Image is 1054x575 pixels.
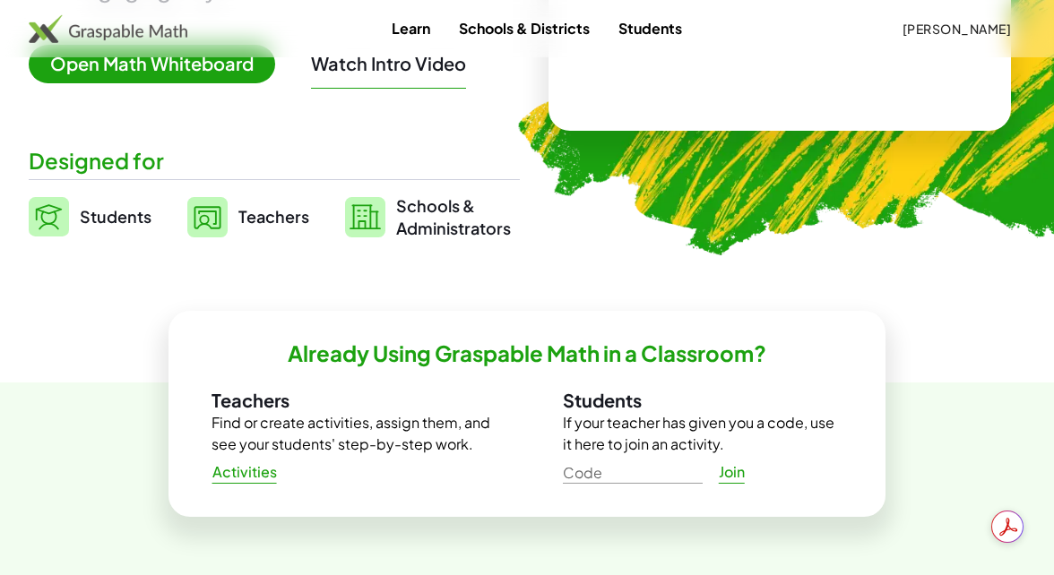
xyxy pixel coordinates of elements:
[718,463,745,482] span: Join
[288,339,766,367] h2: Already Using Graspable Math in a Classroom?
[29,194,151,239] a: Students
[703,456,760,488] a: Join
[212,389,491,412] h3: Teachers
[29,146,520,176] div: Designed for
[80,206,151,227] span: Students
[187,197,228,237] img: svg%3e
[604,12,696,45] a: Students
[396,194,511,239] span: Schools & Administrators
[29,45,275,83] span: Open Math Whiteboard
[212,463,277,482] span: Activities
[187,194,309,239] a: Teachers
[29,197,69,236] img: svg%3e
[238,206,309,227] span: Teachers
[563,412,842,455] p: If your teacher has given you a code, use it here to join an activity.
[445,12,604,45] a: Schools & Districts
[902,21,1011,37] span: [PERSON_NAME]
[345,197,385,237] img: svg%3e
[345,194,511,239] a: Schools &Administrators
[197,456,291,488] a: Activities
[563,389,842,412] h3: Students
[311,52,466,75] button: Watch Intro Video
[29,56,289,74] a: Open Math Whiteboard
[212,412,491,455] p: Find or create activities, assign them, and see your students' step-by-step work.
[377,12,445,45] a: Learn
[887,13,1025,45] button: [PERSON_NAME]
